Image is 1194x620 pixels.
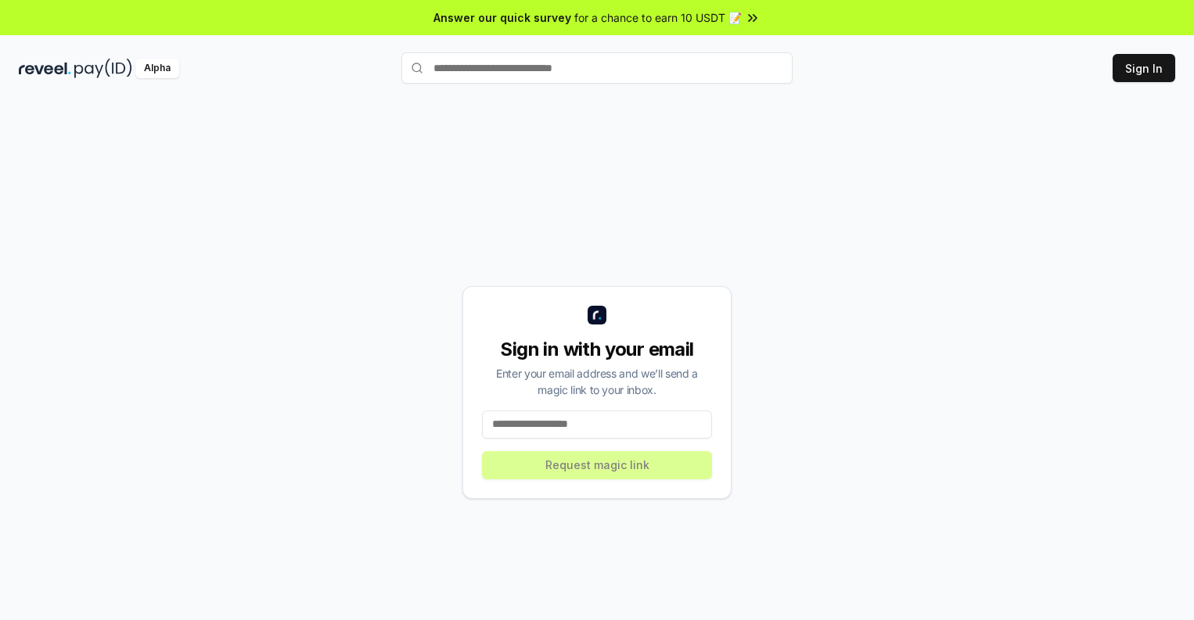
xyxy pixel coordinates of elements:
[74,59,132,78] img: pay_id
[135,59,179,78] div: Alpha
[574,9,742,26] span: for a chance to earn 10 USDT 📝
[19,59,71,78] img: reveel_dark
[433,9,571,26] span: Answer our quick survey
[1113,54,1175,82] button: Sign In
[588,306,606,324] img: logo_small
[482,337,712,362] div: Sign in with your email
[482,365,712,398] div: Enter your email address and we’ll send a magic link to your inbox.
